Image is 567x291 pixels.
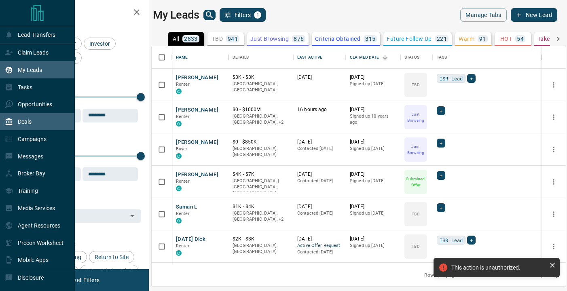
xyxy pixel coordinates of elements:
p: Rows per page: [424,272,458,279]
p: [DATE] [350,106,396,113]
button: more [548,240,560,253]
p: [DATE] [350,171,396,178]
div: + [467,74,476,83]
p: [GEOGRAPHIC_DATA], [GEOGRAPHIC_DATA] [233,145,289,158]
button: Manage Tabs [460,8,506,22]
div: condos.ca [176,153,182,159]
span: Buyer [176,146,188,152]
span: + [440,139,442,147]
button: more [548,176,560,188]
p: [DATE] [297,139,342,145]
div: condos.ca [176,89,182,94]
p: [DATE] [350,203,396,210]
p: Signed up [DATE] [350,178,396,184]
div: + [437,106,445,115]
p: [DATE] [297,203,342,210]
p: 91 [479,36,486,42]
button: [PERSON_NAME] [176,139,218,146]
p: [DATE] [350,139,396,145]
p: Signed up [DATE] [350,145,396,152]
p: Contacted [DATE] [297,210,342,217]
button: more [548,143,560,156]
p: [DATE] [297,236,342,242]
p: $1K - $4K [233,203,289,210]
div: Status [400,46,433,69]
div: This action is unauthorized. [451,264,546,271]
p: Contacted [DATE] [297,178,342,184]
div: Tags [433,46,542,69]
button: search button [203,10,216,20]
div: + [437,139,445,148]
div: Tags [437,46,447,69]
p: TBD [412,243,419,249]
span: Renter [176,211,190,216]
div: + [437,203,445,212]
span: Renter [176,179,190,184]
button: Filters1 [220,8,266,22]
p: TBD [412,211,419,217]
p: Signed up 10 years ago [350,113,396,126]
span: Return to Site [92,254,131,260]
div: Claimed Date [350,46,379,69]
p: [GEOGRAPHIC_DATA] | [GEOGRAPHIC_DATA], [GEOGRAPHIC_DATA] [233,178,289,197]
button: Sort [379,52,391,63]
span: + [470,74,473,82]
button: Saman L [176,203,197,211]
p: TBD [412,82,419,88]
span: + [440,107,442,115]
p: [DATE] [350,74,396,81]
button: [PERSON_NAME] [176,171,218,179]
p: York Crosstown, Toronto [233,210,289,223]
p: [DATE] [297,171,342,178]
p: $2K - $3K [233,236,289,242]
span: Investor [87,40,113,47]
p: $3K - $3K [233,74,289,81]
button: Reset Filters [61,273,105,287]
span: + [440,204,442,212]
div: Set up Listing Alert [80,265,138,277]
p: 16 hours ago [297,106,342,113]
div: Last Active [293,46,346,69]
p: Signed up [DATE] [350,210,396,217]
span: 1 [255,12,260,18]
p: [DATE] [350,236,396,242]
span: + [470,236,473,244]
p: 54 [517,36,524,42]
div: Return to Site [89,251,134,263]
button: [DATE] Dick [176,236,205,243]
p: All [173,36,179,42]
span: Active Offer Request [297,242,342,249]
div: Details [228,46,293,69]
p: 221 [437,36,447,42]
button: New Lead [511,8,557,22]
p: $0 - $1000M [233,106,289,113]
div: + [467,236,476,245]
button: more [548,111,560,123]
div: condos.ca [176,250,182,256]
div: Name [172,46,228,69]
div: condos.ca [176,186,182,191]
p: [GEOGRAPHIC_DATA], [GEOGRAPHIC_DATA] [233,242,289,255]
div: Last Active [297,46,322,69]
p: [DATE] [297,74,342,81]
p: Criteria Obtained [315,36,360,42]
div: + [437,171,445,180]
div: Details [233,46,249,69]
p: [GEOGRAPHIC_DATA], [GEOGRAPHIC_DATA] [233,81,289,93]
p: TBD [212,36,223,42]
p: Warm [459,36,474,42]
div: Investor [84,38,116,50]
p: HOT [500,36,512,42]
p: Signed up [DATE] [350,242,396,249]
p: Contacted [DATE] [297,249,342,255]
p: Contacted [DATE] [297,145,342,152]
p: 876 [294,36,304,42]
span: + [440,171,442,179]
p: 315 [365,36,375,42]
span: Set up Listing Alert [83,268,135,274]
button: [PERSON_NAME] [176,74,218,82]
p: $0 - $850K [233,139,289,145]
p: Just Browsing [250,36,289,42]
div: condos.ca [176,218,182,224]
span: Renter [176,114,190,119]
